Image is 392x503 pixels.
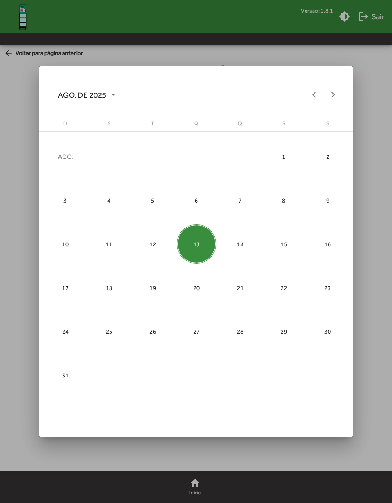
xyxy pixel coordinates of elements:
th: quarta-feira [174,119,218,131]
div: 9 [308,181,347,220]
td: 8 de agosto de 2025 [262,179,306,222]
td: 18 de agosto de 2025 [87,266,131,310]
td: 30 de agosto de 2025 [306,310,350,354]
td: 19 de agosto de 2025 [131,266,174,310]
td: 29 de agosto de 2025 [262,310,306,354]
div: 24 [46,312,85,351]
button: Next month [324,86,343,104]
span: AGO. DE 2025 [58,86,116,103]
div: 14 [220,224,260,264]
div: 31 [46,355,85,395]
td: 27 de agosto de 2025 [174,310,218,354]
td: 21 de agosto de 2025 [218,266,262,310]
th: domingo [43,119,87,131]
td: 28 de agosto de 2025 [218,310,262,354]
div: 27 [177,312,216,351]
td: 31 de agosto de 2025 [43,354,87,397]
div: 3 [46,181,85,220]
td: 12 de agosto de 2025 [131,222,174,266]
div: 5 [133,181,172,220]
td: 3 de agosto de 2025 [43,179,87,222]
div: 15 [264,224,304,264]
div: 1 [264,137,304,176]
td: 15 de agosto de 2025 [262,222,306,266]
div: 16 [308,224,347,264]
div: 28 [220,312,260,351]
td: AGO. [43,135,262,179]
div: 18 [89,268,129,307]
div: 12 [133,224,172,264]
td: 6 de agosto de 2025 [174,179,218,222]
td: 10 de agosto de 2025 [43,222,87,266]
div: 26 [133,312,172,351]
button: Choose month and year [50,86,123,104]
th: sábado [306,119,350,131]
td: 26 de agosto de 2025 [131,310,174,354]
td: 17 de agosto de 2025 [43,266,87,310]
div: 4 [89,181,129,220]
th: segunda-feira [87,119,131,131]
td: 11 de agosto de 2025 [87,222,131,266]
th: terça-feira [131,119,174,131]
td: 1 de agosto de 2025 [262,135,306,179]
div: 2 [308,137,347,176]
button: Previous month [305,86,324,104]
td: 7 de agosto de 2025 [218,179,262,222]
div: 30 [308,312,347,351]
td: 5 de agosto de 2025 [131,179,174,222]
div: 17 [46,268,85,307]
div: 10 [46,224,85,264]
div: 11 [89,224,129,264]
th: quinta-feira [218,119,262,131]
td: 2 de agosto de 2025 [306,135,350,179]
td: 9 de agosto de 2025 [306,179,350,222]
td: 22 de agosto de 2025 [262,266,306,310]
div: 25 [89,312,129,351]
th: sexta-feira [262,119,306,131]
td: 23 de agosto de 2025 [306,266,350,310]
div: 21 [220,268,260,307]
div: 22 [264,268,304,307]
td: 20 de agosto de 2025 [174,266,218,310]
td: 13 de agosto de 2025 [174,222,218,266]
div: 19 [133,268,172,307]
div: 7 [220,181,260,220]
td: 24 de agosto de 2025 [43,310,87,354]
td: 25 de agosto de 2025 [87,310,131,354]
td: 16 de agosto de 2025 [306,222,350,266]
div: 13 [177,224,216,264]
td: 14 de agosto de 2025 [218,222,262,266]
td: 4 de agosto de 2025 [87,179,131,222]
div: 6 [177,181,216,220]
div: 29 [264,312,304,351]
div: 8 [264,181,304,220]
div: 23 [308,268,347,307]
div: 20 [177,268,216,307]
